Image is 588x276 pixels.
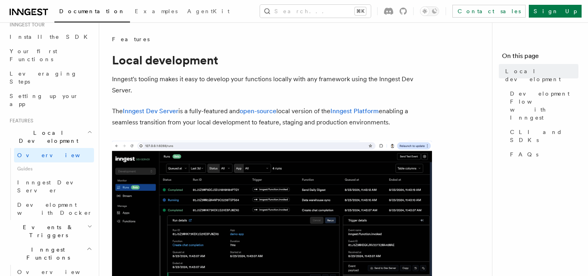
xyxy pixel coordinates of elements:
button: Events & Triggers [6,220,94,242]
a: Documentation [54,2,130,22]
a: Development with Docker [14,198,94,220]
a: Contact sales [452,5,526,18]
a: Leveraging Steps [6,66,94,89]
span: Examples [135,8,178,14]
a: AgentKit [182,2,234,22]
kbd: ⌘K [355,7,366,15]
a: Inngest Dev Server [123,107,178,115]
button: Toggle dark mode [420,6,439,16]
span: Features [6,118,33,124]
span: Your first Functions [10,48,57,62]
h4: On this page [502,51,578,64]
a: Examples [130,2,182,22]
a: Overview [14,148,94,162]
span: Local Development [6,129,87,145]
a: CLI and SDKs [507,125,578,147]
p: The is a fully-featured and local version of the enabling a seamless transition from your local d... [112,106,432,128]
a: Inngest Platform [330,107,379,115]
span: Inngest Dev Server [17,179,86,194]
a: Setting up your app [6,89,94,111]
a: Install the SDK [6,30,94,44]
span: Documentation [59,8,125,14]
a: Your first Functions [6,44,94,66]
span: FAQs [510,150,538,158]
a: Development Flow with Inngest [507,86,578,125]
span: Events & Triggers [6,223,87,239]
a: Inngest Dev Server [14,175,94,198]
span: Inngest Functions [6,246,86,262]
p: Inngest's tooling makes it easy to develop your functions locally with any framework using the In... [112,74,432,96]
span: Guides [14,162,94,175]
a: open-source [240,107,276,115]
span: Inngest tour [6,22,45,28]
span: Setting up your app [10,93,78,107]
h1: Local development [112,53,432,67]
div: Local Development [6,148,94,220]
span: Development with Docker [17,202,92,216]
button: Search...⌘K [260,5,371,18]
span: Leveraging Steps [10,70,77,85]
a: Sign Up [529,5,582,18]
span: Features [112,35,150,43]
button: Inngest Functions [6,242,94,265]
button: Local Development [6,126,94,148]
span: Development Flow with Inngest [510,90,578,122]
span: Install the SDK [10,34,92,40]
span: Overview [17,152,100,158]
span: Local development [505,67,578,83]
span: Overview [17,269,100,275]
span: AgentKit [187,8,230,14]
a: FAQs [507,147,578,162]
a: Local development [502,64,578,86]
span: CLI and SDKs [510,128,578,144]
